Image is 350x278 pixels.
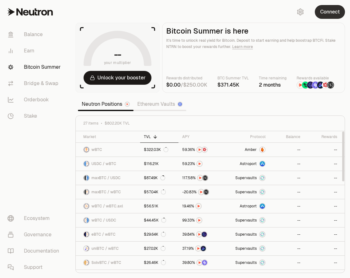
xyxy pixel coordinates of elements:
[196,204,201,209] img: NTRN
[297,75,334,81] p: Rewards available
[304,143,345,157] a: --
[91,161,116,166] span: USDC / wBTC
[87,218,89,223] img: USDC Logo
[140,213,178,227] a: $44.45K
[182,259,220,266] button: NTRNSolv Points
[178,171,224,185] a: NTRNStructured Points
[224,227,269,241] a: SupervaultsSupervaults
[91,246,119,251] span: uniBTC / wBTC
[87,161,89,166] img: wBTC Logo
[166,27,341,35] h2: Bitcoin Summer is here
[125,102,129,106] img: Neutron Logo
[83,121,98,126] span: 27 items
[302,82,309,88] img: Lombard Lux
[269,213,304,227] a: --
[144,260,166,265] div: $26.46K
[3,259,68,275] a: Support
[235,190,257,195] span: Supervaults
[304,256,345,270] a: --
[224,171,269,185] a: SupervaultsSupervaults
[224,157,269,171] a: Astroport
[84,175,86,180] img: maxBTC Logo
[304,199,345,213] a: --
[269,199,304,213] a: --
[3,92,68,108] a: Orderbook
[269,171,304,185] a: --
[3,43,68,59] a: Earn
[260,260,265,265] img: Supervaults
[182,134,220,139] div: APY
[245,147,257,152] span: Amber
[3,75,68,92] a: Bridge & Swap
[202,260,207,265] img: Solv Points
[304,185,345,199] a: --
[240,204,257,209] span: Astroport
[178,157,224,171] a: NTRN
[78,98,134,110] a: Neutron Positions
[260,175,265,180] img: Supervaults
[304,171,345,185] a: --
[240,161,257,166] span: Astroport
[84,71,151,85] button: Unlock your booster
[87,260,89,265] img: wBTC Logo
[304,157,345,171] a: --
[76,143,140,157] a: wBTC LogowBTC
[178,213,224,227] a: NTRN
[84,246,86,251] img: uniBTC Logo
[317,82,324,88] img: Bedrock Diamonds
[91,175,121,180] span: maxBTC / USDC
[224,143,269,157] a: AmberAmber
[140,157,178,171] a: $116.21K
[76,227,140,241] a: eBTC LogowBTC LogoeBTC / wBTC
[166,37,341,50] p: It's time to unlock real yield for Bitcoin. Deposit to start earning and help boostrap BTCFi. Sta...
[304,242,345,255] a: --
[84,190,86,195] img: maxBTC Logo
[105,121,130,126] span: $802.20K TVL
[273,134,300,139] div: Balance
[178,143,224,157] a: NTRNMars Fragments
[178,199,224,213] a: NTRN
[235,232,257,237] span: Supervaults
[91,147,102,152] span: wBTC
[308,134,337,139] div: Rewards
[3,227,68,243] a: Governance
[182,245,220,252] button: NTRNBedrock Diamonds
[76,157,140,171] a: USDC LogowBTC LogoUSDC / wBTC
[84,232,86,237] img: eBTC Logo
[259,81,287,89] div: 2 months
[197,147,202,152] img: NTRN
[3,26,68,43] a: Balance
[3,108,68,124] a: Stake
[134,98,186,110] a: Ethereum Vaults
[182,161,220,167] button: NTRN
[76,242,140,255] a: uniBTC LogowBTC LogouniBTC / wBTC
[312,82,319,88] img: Solv Points
[3,243,68,259] a: Documentation
[235,175,257,180] span: Supervaults
[315,5,345,19] button: Connect
[304,227,345,241] a: --
[104,60,131,66] span: your multiplier
[232,44,253,49] a: Learn more
[260,147,265,152] img: Amber
[204,190,209,195] img: Structured Points
[269,256,304,270] a: --
[178,256,224,270] a: NTRNSolv Points
[197,161,202,166] img: NTRN
[84,218,86,223] img: wBTC Logo
[87,190,89,195] img: wBTC Logo
[91,232,116,237] span: eBTC / wBTC
[87,246,89,251] img: wBTC Logo
[140,185,178,199] a: $57.04K
[76,213,140,227] a: wBTC LogoUSDC LogowBTC / USDC
[91,260,121,265] span: SolvBTC / wBTC
[260,190,265,195] img: Supervaults
[144,161,159,166] div: $116.21K
[182,217,220,223] button: NTRN
[84,147,89,152] img: wBTC Logo
[166,81,207,89] div: /
[144,147,168,152] div: $322.03K
[304,213,345,227] a: --
[224,185,269,199] a: SupervaultsSupervaults
[84,204,86,209] img: wBTC Logo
